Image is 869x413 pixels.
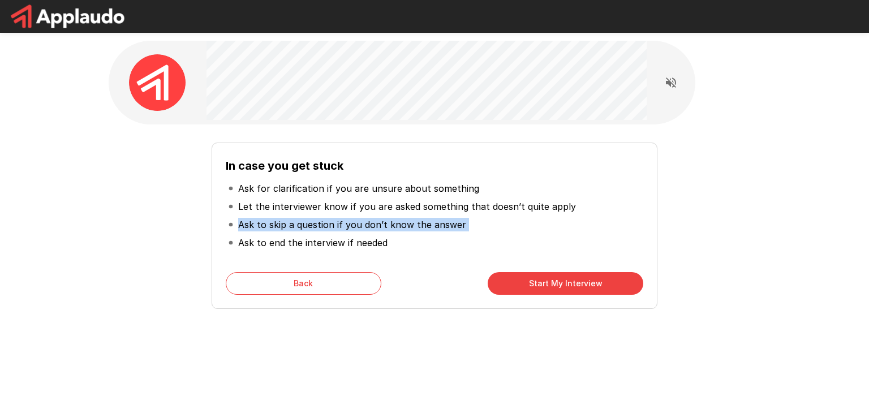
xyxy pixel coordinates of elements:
[238,182,479,195] p: Ask for clarification if you are unsure about something
[238,218,466,231] p: Ask to skip a question if you don’t know the answer
[226,159,343,173] b: In case you get stuck
[238,200,576,213] p: Let the interviewer know if you are asked something that doesn’t quite apply
[488,272,643,295] button: Start My Interview
[226,272,381,295] button: Back
[238,236,388,249] p: Ask to end the interview if needed
[660,71,682,94] button: Read questions aloud
[129,54,186,111] img: applaudo_avatar.png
